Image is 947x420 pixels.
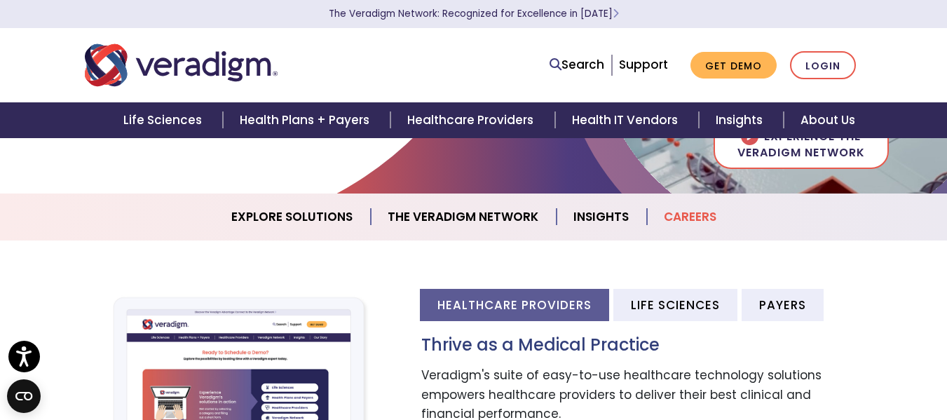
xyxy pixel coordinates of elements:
h3: Thrive as a Medical Practice [421,335,863,355]
button: Open CMP widget [7,379,41,413]
a: Life Sciences [107,102,223,138]
a: Explore Solutions [214,199,371,235]
span: Learn More [613,7,619,20]
a: Get Demo [690,52,777,79]
a: The Veradigm Network: Recognized for Excellence in [DATE]Learn More [329,7,619,20]
a: Login [790,51,856,80]
img: Veradigm logo [85,42,278,88]
a: Support [619,56,668,73]
a: Search [550,55,604,74]
a: Health Plans + Payers [223,102,390,138]
a: Insights [699,102,784,138]
li: Healthcare Providers [420,289,609,320]
li: Life Sciences [613,289,737,320]
a: About Us [784,102,872,138]
a: Careers [647,199,733,235]
a: Healthcare Providers [390,102,554,138]
a: Insights [557,199,647,235]
a: Health IT Vendors [555,102,699,138]
a: The Veradigm Network [371,199,557,235]
li: Payers [742,289,824,320]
